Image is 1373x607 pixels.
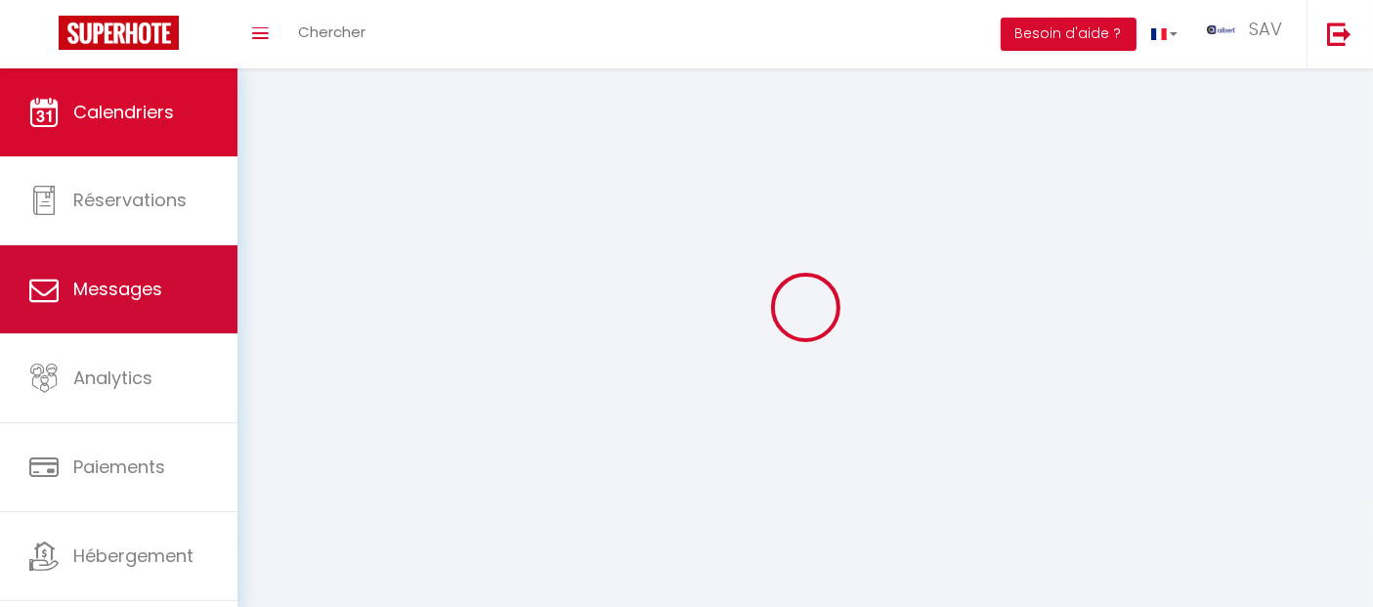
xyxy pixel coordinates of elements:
img: Super Booking [59,16,179,50]
span: Hébergement [73,543,193,568]
span: Paiements [73,455,165,479]
span: Messages [73,277,162,301]
span: Calendriers [73,100,174,124]
span: Analytics [73,366,152,390]
img: ... [1207,25,1236,34]
span: SAV [1249,17,1282,41]
span: Chercher [298,22,365,42]
img: logout [1327,22,1352,46]
button: Besoin d'aide ? [1001,18,1137,51]
span: Réservations [73,188,187,212]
